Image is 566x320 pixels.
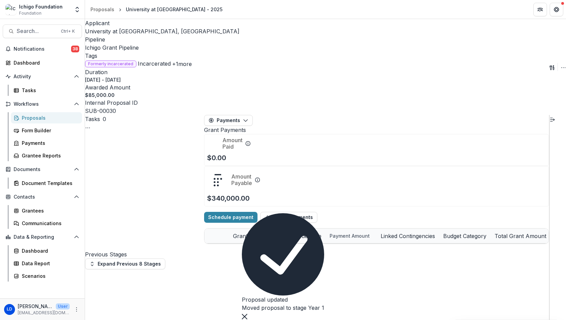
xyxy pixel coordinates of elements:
[269,229,293,243] div: Status
[19,3,63,10] div: Ichigo Foundation
[11,125,82,136] a: Form Builder
[377,229,439,243] div: Linked Contingencies
[439,229,490,243] div: Budget Category
[88,62,133,66] span: Formerly incarcerated
[204,126,246,134] h2: Grant Payments
[85,19,110,27] p: Applicant
[85,107,116,115] p: SUB-00030
[326,229,377,243] div: Payment Amount
[22,272,77,280] div: Scenarios
[22,127,77,134] div: Form Builder
[229,232,269,240] div: Grant Name
[231,173,252,186] h2: Amount Payable
[11,270,82,282] a: Scenarios
[3,232,82,242] button: Open Data & Reporting
[229,229,269,243] div: Grant Name
[11,245,82,256] a: Dashboard
[22,114,77,121] div: Proposals
[22,180,77,187] div: Document Templates
[22,220,77,227] div: Communications
[293,229,326,243] div: Due Date
[22,139,77,147] div: Payments
[85,44,139,52] p: Ichigo Grant Pipeline
[204,115,253,126] button: Payments
[88,4,117,14] a: Proposals
[19,10,41,16] span: Foundation
[14,234,71,240] span: Data & Reporting
[3,44,82,54] button: Notifications38
[72,305,81,314] button: More
[22,87,77,94] div: Tasks
[490,229,550,243] div: Total Grant Amount
[293,232,326,240] div: Due Date
[172,60,192,68] button: +1more
[22,207,77,214] div: Grantees
[126,6,222,13] div: University at [GEOGRAPHIC_DATA] - 2025
[103,116,106,122] span: 0
[3,57,82,68] a: Dashboard
[11,150,82,161] a: Grantee Reports
[11,178,82,189] a: Document Templates
[207,193,250,203] p: $340,000.00
[72,3,82,16] button: Open entity switcher
[14,167,71,172] span: Documents
[14,101,71,107] span: Workflows
[222,137,243,150] h2: Amount Paid
[85,91,115,99] p: $85,000.00
[85,250,204,258] h4: Previous Stages
[490,232,550,240] div: Total Grant Amount
[88,4,225,14] nav: breadcrumb
[269,232,293,240] div: Status
[207,153,226,163] p: $0.00
[85,35,105,44] p: Pipeline
[3,71,82,82] button: Open Activity
[3,24,82,38] button: Search...
[377,232,439,240] div: Linked Contingencies
[85,99,138,107] p: Internal Proposal ID
[533,3,547,16] button: Partners
[439,232,490,240] div: Budget Category
[85,52,97,60] p: Tags
[138,61,171,67] span: Incarcerated
[14,194,71,200] span: Contacts
[22,247,77,254] div: Dashboard
[11,137,82,149] a: Payments
[56,303,70,309] p: User
[14,46,71,52] span: Notifications
[22,260,77,267] div: Data Report
[5,4,16,15] img: Ichigo Foundation
[3,191,82,202] button: Open Contacts
[85,115,100,123] h3: Tasks
[85,68,107,76] p: Duration
[22,152,77,159] div: Grantee Reports
[85,28,239,35] a: University at [GEOGRAPHIC_DATA], [GEOGRAPHIC_DATA]
[85,76,121,83] p: [DATE] - [DATE]
[3,99,82,110] button: Open Workflows
[18,310,70,316] p: [EMAIL_ADDRESS][DOMAIN_NAME]
[7,307,12,311] div: Laurel Dumont
[204,212,257,223] button: Schedule payment
[217,118,240,123] span: Payments
[90,6,114,13] div: Proposals
[71,46,79,52] span: 38
[85,123,90,131] button: Toggle View Cancelled Tasks
[85,258,165,269] button: Expand Previous 8 Stages
[11,258,82,269] a: Data Report
[17,28,57,34] span: Search...
[260,212,317,223] button: Export Payments
[3,164,82,175] button: Open Documents
[11,218,82,229] a: Communications
[18,303,53,310] p: [PERSON_NAME]
[14,59,77,66] div: Dashboard
[11,112,82,123] a: Proposals
[11,85,82,96] a: Tasks
[11,205,82,216] a: Grantees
